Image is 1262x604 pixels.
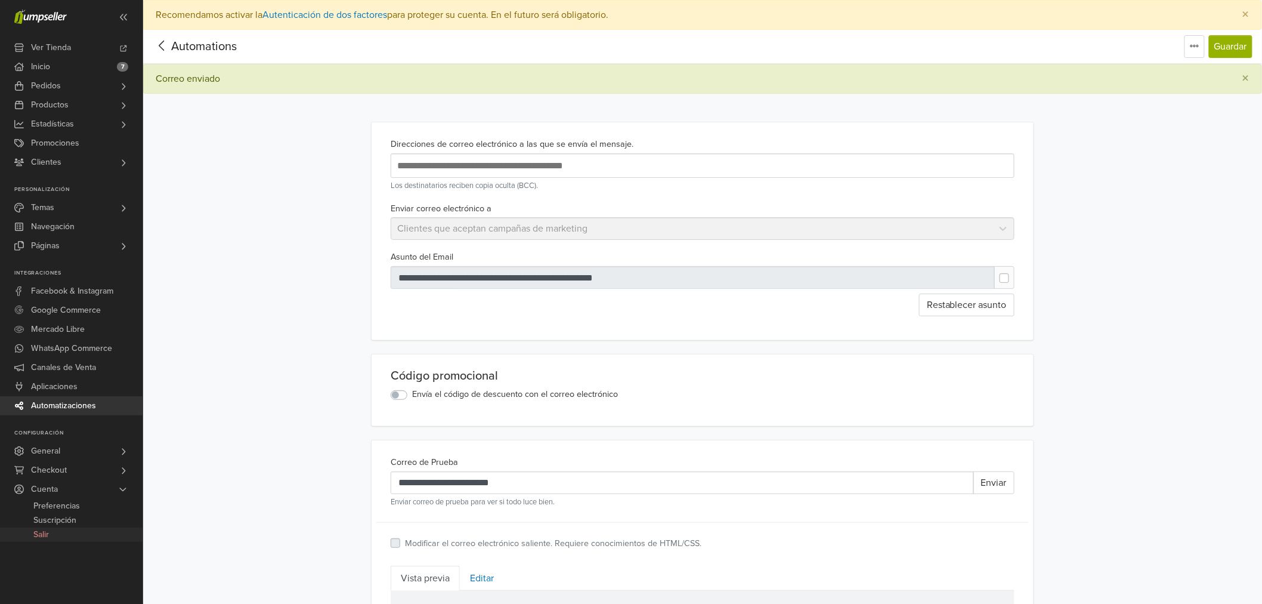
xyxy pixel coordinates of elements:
[160,236,463,331] h2: Este mes en la contamos con descuentos en grandes marcas, las cuales sanan a nuestro niño interio...
[31,320,85,339] span: Mercado Libre
[1230,1,1261,29] button: Close
[14,270,143,277] p: Integraciones
[460,566,504,591] a: Editar
[33,513,76,528] span: Suscripción
[1242,6,1249,23] span: ×
[31,38,71,57] span: Ver Tienda
[1230,64,1261,93] button: Close
[391,566,460,591] a: Vista previa
[31,134,79,153] span: Promociones
[133,36,491,137] img: image-e6fdc37a-1ede-4e76-a19a-90e8c7c0f8d7.png
[391,369,1014,383] div: Código promocional
[31,358,96,377] span: Canales de Venta
[31,396,96,415] span: Automatizaciones
[14,430,143,437] p: Configuración
[31,442,60,461] span: General
[31,282,113,301] span: Facebook & Instagram
[243,375,431,389] span: Dremel, y descuentos exclusivos
[1242,70,1249,87] span: ×
[973,472,1014,494] button: Enviar
[33,528,49,542] span: Salir
[919,294,1014,316] button: Restablecer asunto
[391,456,458,469] label: Correo de Prueba
[117,62,128,72] span: 7
[1209,35,1252,58] button: Guardar
[31,301,101,320] span: Google Commerce
[391,202,491,215] label: Enviar correo electrónico a
[31,76,61,95] span: Pedidos
[391,472,974,494] input: Recipient's username
[31,339,112,358] span: WhatsApp Commerce
[184,237,419,272] span: juguetería de los grandes
[156,72,1223,86] div: Correo enviado
[31,377,78,396] span: Aplicaciones
[262,9,387,21] a: Autenticación de dos factores
[31,236,60,255] span: Páginas
[391,138,633,151] label: Direcciones de correo electrónico a las que se envía el mensaje.
[391,497,1014,508] small: Enviar correo de prueba para ver si todo luce bien.
[31,57,50,76] span: Inicio
[31,480,58,499] span: Cuenta
[160,149,463,206] h1: ¿Conoces a Dremel y Gyokucho?
[412,388,618,401] label: Envía el código de descuento con el correo electrónico
[209,442,416,462] b: ¿Por que elegir Dremel?
[33,499,80,513] span: Preferencias
[14,186,143,193] p: Personalización
[405,537,701,550] label: Modificar el correo electrónico saliente. Requiere conocimientos de HTML/CSS.
[391,180,1014,192] small: Los destinatarios reciben copia oculta (BCC).
[171,39,237,54] span: Automations
[391,251,453,264] label: Asunto del Email
[164,492,460,559] b: Dremel es una herramienta versátil y confiable, y junto a su gran gama de accesorios esta hecha p...
[31,198,54,217] span: Temas
[31,461,67,480] span: Checkout
[31,115,74,134] span: Estadísticas
[31,95,69,115] span: Productos
[164,358,460,406] b: Es por eso que en esta ocasión queremos destacar los productos tanto en herramientas como accesorios
[31,217,75,236] span: Navegación
[31,153,61,172] span: Clientes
